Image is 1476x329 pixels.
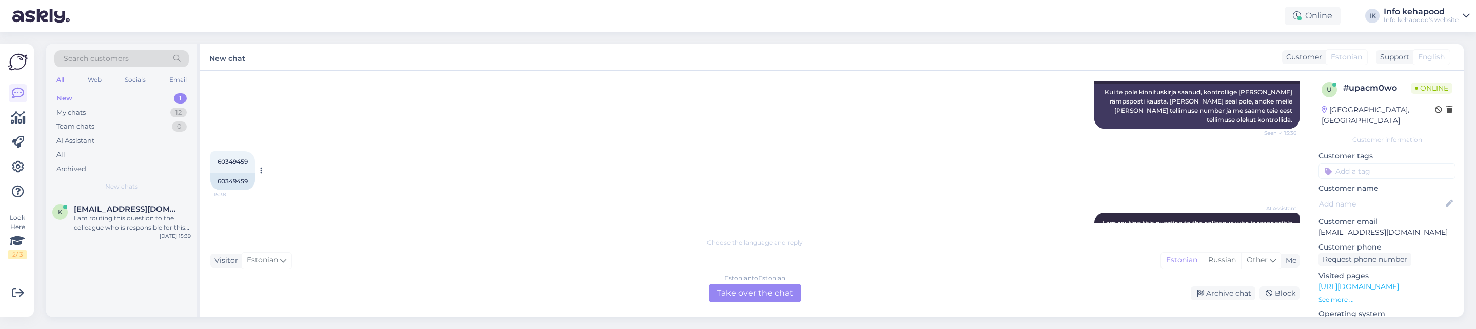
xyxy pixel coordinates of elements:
div: Online [1285,7,1341,25]
div: Visitor [210,255,238,266]
div: Archived [56,164,86,174]
p: Customer name [1318,183,1455,194]
div: Russian [1203,253,1241,268]
p: Visited pages [1318,271,1455,281]
div: Email [167,73,189,87]
div: New [56,93,72,104]
div: All [54,73,66,87]
div: Archive chat [1191,286,1255,300]
span: AI Assistant [1258,204,1296,212]
div: Customer information [1318,135,1455,145]
div: [GEOGRAPHIC_DATA], [GEOGRAPHIC_DATA] [1322,105,1435,126]
div: 0 [172,121,187,132]
div: Choose the language and reply [210,238,1300,248]
div: Socials [123,73,148,87]
div: Kui te pole kinnituskirja saanud, kontrollige [PERSON_NAME] rämpsposti kausta. [PERSON_NAME] seal... [1094,84,1300,129]
label: New chat [209,50,245,64]
div: 60349459 [210,173,255,190]
p: See more ... [1318,295,1455,304]
input: Add a tag [1318,163,1455,179]
span: Search customers [64,53,129,64]
div: 12 [170,108,187,118]
span: I am routing this question to the colleague who is responsible for this topic. The reply might ta... [1103,219,1294,245]
p: Customer tags [1318,151,1455,161]
span: 60349459 [218,158,248,166]
div: Take over the chat [709,284,801,302]
a: Info kehapoodInfo kehapood's website [1384,8,1470,24]
img: Askly Logo [8,52,28,72]
span: u [1327,86,1332,93]
div: Me [1282,255,1296,266]
span: New chats [105,182,138,191]
div: All [56,150,65,160]
div: 1 [174,93,187,104]
span: Estonian [247,255,278,266]
div: AI Assistant [56,136,94,146]
a: [URL][DOMAIN_NAME] [1318,282,1399,291]
div: Info kehapood's website [1384,16,1459,24]
input: Add name [1319,198,1444,210]
div: Look Here [8,213,27,259]
span: Seen ✓ 15:36 [1258,129,1296,137]
div: Request phone number [1318,253,1411,266]
span: Online [1411,83,1452,94]
div: My chats [56,108,86,118]
p: Customer email [1318,216,1455,227]
span: k [58,208,63,216]
div: Customer [1282,52,1322,63]
div: Estonian [1161,253,1203,268]
div: Estonian to Estonian [724,274,785,283]
p: Operating system [1318,309,1455,319]
span: English [1418,52,1445,63]
div: [DATE] 15:39 [160,232,191,240]
div: # upacm0wo [1343,82,1411,94]
span: 15:38 [213,191,252,198]
div: Info kehapood [1384,8,1459,16]
div: Team chats [56,121,94,132]
div: Support [1376,52,1409,63]
span: Estonian [1331,52,1362,63]
span: katresalu23@gmail.com [74,204,181,214]
div: IK [1365,9,1380,23]
div: Web [86,73,104,87]
div: I am routing this question to the colleague who is responsible for this topic. The reply might ta... [74,214,191,232]
p: [EMAIL_ADDRESS][DOMAIN_NAME] [1318,227,1455,238]
div: 2 / 3 [8,250,27,259]
div: Block [1259,286,1300,300]
span: Other [1247,255,1268,264]
p: Customer phone [1318,242,1455,253]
